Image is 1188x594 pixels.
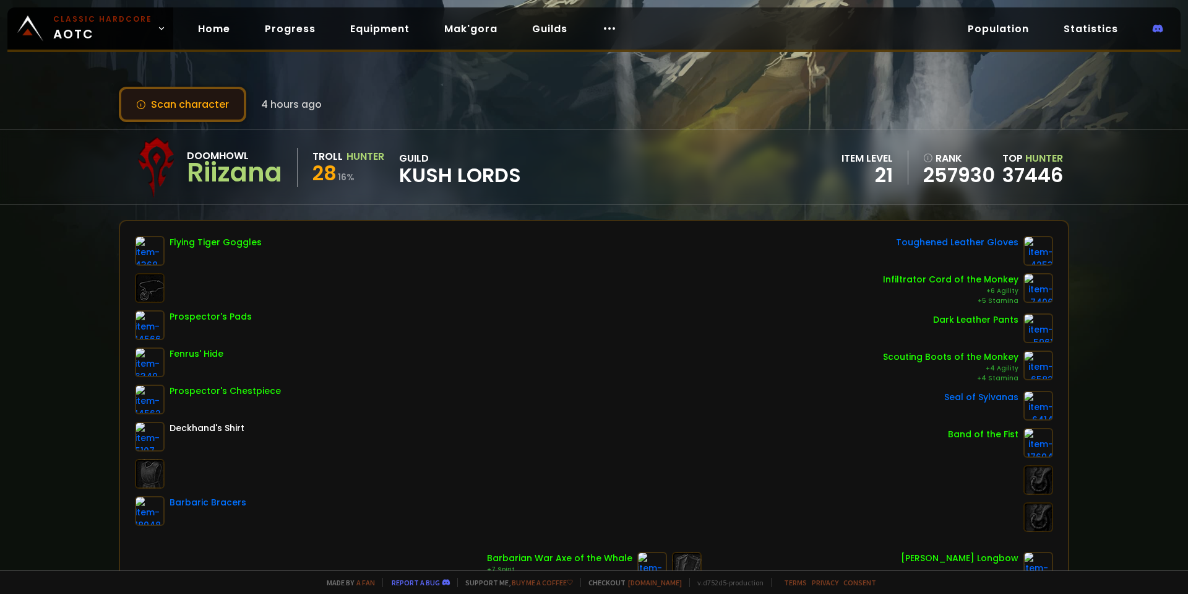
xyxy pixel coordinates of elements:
[883,351,1018,364] div: Scouting Boots of the Monkey
[901,552,1018,565] div: [PERSON_NAME] Longbow
[1002,161,1063,189] a: 37446
[883,373,1018,383] div: +4 Stamina
[170,236,262,249] div: Flying Tiger Goggles
[338,171,355,183] small: 16 %
[487,552,632,565] div: Barbarian War Axe of the Whale
[784,578,807,587] a: Terms
[944,391,1018,404] div: Seal of Sylvanas
[119,87,246,122] button: Scan character
[399,151,521,185] div: guild
[883,296,1018,306] div: +5 Stamina
[1023,236,1053,266] img: item-4253
[187,164,282,182] div: Riizana
[580,578,682,587] span: Checkout
[1023,552,1053,582] img: item-15285
[135,385,165,414] img: item-14562
[170,347,223,360] div: Fenrus' Hide
[135,496,165,526] img: item-18948
[346,149,384,164] div: Hunter
[843,578,876,587] a: Consent
[958,16,1039,41] a: Population
[170,422,244,435] div: Deckhand's Shirt
[434,16,507,41] a: Mak'gora
[1023,351,1053,380] img: item-6582
[392,578,440,587] a: Report a bug
[933,313,1018,326] div: Dark Leather Pants
[628,578,682,587] a: [DOMAIN_NAME]
[487,565,632,575] div: +7 Spirit
[188,16,240,41] a: Home
[883,364,1018,373] div: +4 Agility
[689,578,764,587] span: v. d752d5 - production
[1023,428,1053,458] img: item-17694
[356,578,375,587] a: a fan
[841,166,893,185] div: 21
[948,428,1018,441] div: Band of the Fist
[340,16,420,41] a: Equipment
[896,236,1018,249] div: Toughened Leather Gloves
[1023,273,1053,303] img: item-7406
[923,151,995,166] div: rank
[1054,16,1128,41] a: Statistics
[53,14,152,25] small: Classic Hardcore
[7,7,173,50] a: Classic HardcoreAOTC
[135,236,165,266] img: item-4368
[170,310,252,323] div: Prospector's Pads
[312,149,343,164] div: Troll
[1023,391,1053,421] img: item-6414
[883,286,1018,296] div: +6 Agility
[135,347,165,377] img: item-6340
[319,578,375,587] span: Made by
[170,496,246,509] div: Barbaric Bracers
[312,159,337,187] span: 28
[522,16,577,41] a: Guilds
[1025,151,1063,165] span: Hunter
[255,16,325,41] a: Progress
[135,422,165,452] img: item-5107
[883,273,1018,286] div: Infiltrator Cord of the Monkey
[923,166,995,185] a: 257930
[1023,313,1053,343] img: item-5961
[170,385,281,398] div: Prospector's Chestpiece
[512,578,573,587] a: Buy me a coffee
[261,97,322,112] span: 4 hours ago
[399,166,521,185] span: Kush Lords
[135,310,165,340] img: item-14566
[1002,151,1063,166] div: Top
[812,578,838,587] a: Privacy
[637,552,667,582] img: item-3201
[841,151,893,166] div: item level
[53,14,152,43] span: AOTC
[187,148,282,164] div: Doomhowl
[457,578,573,587] span: Support me,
